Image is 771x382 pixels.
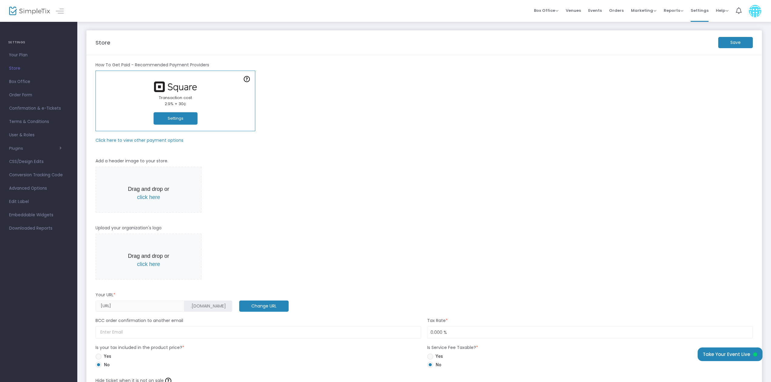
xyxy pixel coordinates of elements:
[96,137,183,144] m-panel-subtitle: Click here to view other payment options
[102,353,111,360] span: Yes
[153,112,197,125] button: Settings
[137,261,160,267] span: click here
[9,198,68,206] span: Edit Label
[244,76,250,82] img: question-mark
[9,131,68,139] span: User & Roles
[609,3,624,18] span: Orders
[102,362,110,368] span: No
[96,317,183,324] m-panel-subtitle: BCC order confirmation to another email
[631,8,656,13] span: Marketing
[9,211,68,219] span: Embeddable Widgets
[433,353,443,360] span: Yes
[9,224,68,232] span: Downloaded Reports
[433,362,441,368] span: No
[96,225,162,231] m-panel-subtitle: Upload your organization's logo
[9,146,62,151] button: Plugins
[96,344,184,351] m-panel-subtitle: Is your tax included in the product price?
[9,78,68,86] span: Box Office
[137,194,160,200] span: click here
[718,37,753,48] m-button: Save
[9,171,68,179] span: Conversion Tracking Code
[698,347,763,361] button: Take Your Event Live
[691,3,709,18] span: Settings
[9,51,68,59] span: Your Plan
[427,327,753,338] input: Tax Rate
[9,91,68,99] span: Order Form
[123,185,174,201] p: Drag and drop or
[96,326,421,339] input: Enter Email
[9,118,68,126] span: Terms & Conditions
[427,317,448,324] m-panel-subtitle: Tax Rate
[123,252,174,268] p: Drag and drop or
[427,344,478,351] m-panel-subtitle: Is Service Fee Taxable?
[534,8,558,13] span: Box Office
[165,101,186,107] span: 2.9% + 30¢
[9,158,68,166] span: CSS/Design Edits
[664,8,683,13] span: Reports
[9,105,68,112] span: Confirmation & e-Tickets
[96,62,209,68] m-panel-subtitle: How To Get Paid - Recommended Payment Providers
[191,303,226,309] span: .[DOMAIN_NAME]
[9,184,68,192] span: Advanced Options
[96,158,168,164] m-panel-subtitle: Add a header image to your store.
[96,292,116,298] m-panel-subtitle: Your URL
[159,95,192,101] span: Transaction cost
[588,3,602,18] span: Events
[151,81,200,92] img: square.png
[96,38,110,47] m-panel-title: Store
[8,36,69,48] h4: SETTINGS
[566,3,581,18] span: Venues
[239,301,289,312] m-button: Change URL
[9,65,68,72] span: Store
[716,8,729,13] span: Help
